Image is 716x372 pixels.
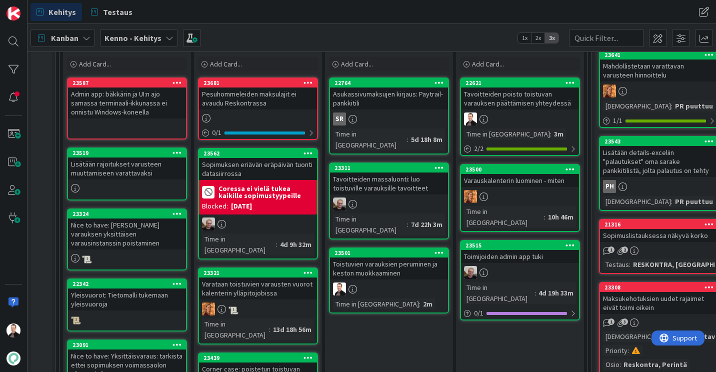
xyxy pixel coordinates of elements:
[199,268,317,277] div: 23321
[461,165,579,174] div: 23500
[68,209,186,218] div: 23324
[465,242,579,249] div: 23515
[330,163,448,172] div: 23311
[603,331,671,342] div: [DEMOGRAPHIC_DATA]
[333,282,346,295] img: VP
[68,87,186,118] div: Admin app: bäkkärin ja UI:n ajo samassa terminaali-ikkunassa ei onnistu Windows-koneella
[68,78,186,87] div: 23587
[419,298,420,309] span: :
[330,112,448,125] div: SR
[203,150,317,157] div: 23562
[85,3,138,21] a: Testaus
[464,266,477,279] img: JH
[621,318,628,325] span: 3
[199,78,317,109] div: 23681Pesuhommeleiden maksulajit ei avaudu Reskontrassa
[199,149,317,158] div: 23562
[465,166,579,173] div: 23500
[104,33,161,43] b: Kenno - Kehitys
[545,211,576,222] div: 10h 46m
[203,354,317,361] div: 23439
[420,298,435,309] div: 2m
[330,163,448,194] div: 23311Tavoitteiden massaluonti: luo toistuville varauksille tavoitteet
[68,340,186,349] div: 23091
[277,239,314,250] div: 4d 9h 32m
[461,165,579,187] div: 23500Varauskalenterin luominen - miten
[231,201,252,211] div: [DATE]
[461,142,579,155] div: 2/2
[531,33,545,43] span: 2x
[79,59,111,68] span: Add Card...
[199,302,317,315] div: TL
[72,149,186,156] div: 23519
[536,287,576,298] div: 4d 19h 33m
[603,359,619,370] div: Osio
[199,158,317,180] div: Sopimuksen eriävän eräpäivän tuonti datasiirrossa
[68,148,186,157] div: 23519
[550,128,551,139] span: :
[276,239,277,250] span: :
[68,279,186,310] div: 22342Yleisvuorot: Tietomalli tukemaan yleisvuoroja
[199,277,317,299] div: Varataan toistuvien varausten vuorot kalenterin ylläpitojobissa
[569,29,644,47] input: Quick Filter...
[51,32,78,44] span: Kanban
[461,266,579,279] div: JH
[199,126,317,139] div: 0/1
[608,246,614,253] span: 1
[461,241,579,263] div: 23515Toimijoiden admin app tuki
[461,307,579,319] div: 0/1
[68,78,186,118] div: 23587Admin app: bäkkärin ja UI:n ajo samassa terminaali-ikkunassa ei onnistu Windows-koneella
[461,87,579,109] div: Tavoitteiden poisto toistuvan varauksen päättämisen yhteydessä
[270,324,314,335] div: 13d 18h 56m
[203,269,317,276] div: 23321
[461,241,579,250] div: 23515
[408,134,445,145] div: 5d 18h 8m
[464,206,544,228] div: Time in [GEOGRAPHIC_DATA]
[30,3,82,21] a: Kehitys
[613,115,622,126] span: 1 / 1
[330,282,448,295] div: VP
[72,210,186,217] div: 23324
[72,341,186,348] div: 23091
[330,248,448,257] div: 23501
[68,209,186,249] div: 23324Nice to have: [PERSON_NAME] varauksen yksittäisen varausinstanssin poistaminen
[333,197,346,210] img: JH
[334,79,448,86] div: 22764
[464,190,477,203] img: TL
[103,6,132,18] span: Testaus
[333,213,407,235] div: Time in [GEOGRAPHIC_DATA]
[6,6,20,20] img: Visit kanbanzone.com
[464,128,550,139] div: Time in [GEOGRAPHIC_DATA]
[603,259,629,270] div: Testaus
[202,217,215,230] img: JH
[544,211,545,222] span: :
[68,279,186,288] div: 22342
[407,219,408,230] span: :
[671,100,672,111] span: :
[341,59,373,68] span: Add Card...
[68,157,186,179] div: Lisätään rajoitukset varusteen muuttamiseen varattavaksi
[474,143,483,154] span: 2 / 2
[461,78,579,87] div: 22621
[461,250,579,263] div: Toimijoiden admin app tuki
[672,100,715,111] div: PR puuttuu
[330,248,448,279] div: 23501Toistuvien varauksien peruminen ja keston muokkaaminen
[333,128,407,150] div: Time in [GEOGRAPHIC_DATA]
[334,164,448,171] div: 23311
[199,217,317,230] div: JH
[202,201,228,211] div: Blocked:
[627,345,629,356] span: :
[534,287,536,298] span: :
[72,79,186,86] div: 23587
[202,233,276,255] div: Time in [GEOGRAPHIC_DATA]
[68,148,186,179] div: 23519Lisätään rajoitukset varusteen muuttamiseen varattavaksi
[199,353,317,362] div: 23439
[603,345,627,356] div: Priority
[518,33,531,43] span: 1x
[551,128,566,139] div: 3m
[461,112,579,125] div: VP
[629,259,630,270] span: :
[21,1,45,13] span: Support
[464,282,534,304] div: Time in [GEOGRAPHIC_DATA]
[212,127,221,138] span: 0 / 1
[68,288,186,310] div: Yleisvuorot: Tietomalli tukemaan yleisvuoroja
